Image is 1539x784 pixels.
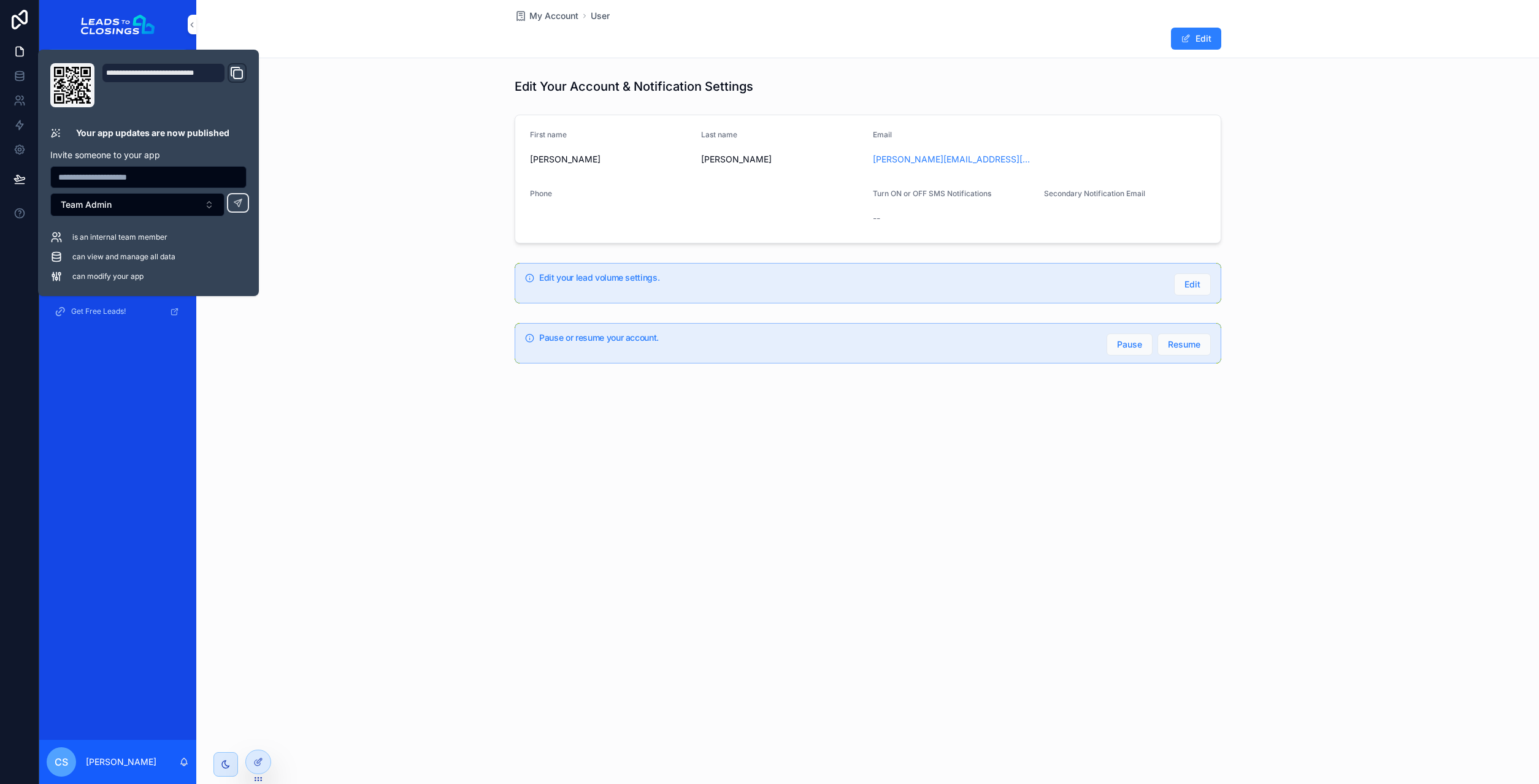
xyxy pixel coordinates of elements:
[72,272,144,281] span: can modify your app
[873,212,880,224] span: --
[72,232,167,242] span: is an internal team member
[102,63,247,107] div: Domain and Custom Link
[530,153,692,166] span: [PERSON_NAME]
[1044,189,1145,198] span: Secondary Notification Email
[530,189,552,198] span: Phone
[47,49,189,71] button: Jump to...CtrlK
[1157,333,1211,356] button: Resume
[55,755,68,769] span: CS
[50,193,225,216] button: Select Button
[86,756,156,768] p: [PERSON_NAME]
[515,10,578,22] a: My Account
[1184,278,1200,291] span: Edit
[50,149,247,161] p: Invite someone to your app
[1117,338,1142,351] span: Pause
[515,78,753,95] h1: Edit Your Account & Notification Settings
[1107,333,1153,356] button: Pause
[591,10,610,22] a: User
[873,189,991,198] span: Turn ON or OFF SMS Notifications
[873,130,892,139] span: Email
[81,15,154,34] img: App logo
[1168,338,1200,351] span: Resume
[1171,28,1221,50] button: Edit
[529,10,578,22] span: My Account
[530,130,567,139] span: First name
[71,306,126,316] span: Get Free Leads!
[539,273,1164,282] h5: Edit your lead volume settings.
[539,333,1096,342] h5: Pause or resume your account.
[1174,273,1211,295] button: Edit
[873,153,1035,166] a: [PERSON_NAME][EMAIL_ADDRESS][DOMAIN_NAME]
[701,130,737,139] span: Last name
[701,153,863,166] span: [PERSON_NAME]
[61,199,112,211] span: Team Admin
[76,127,229,139] p: Your app updates are now published
[72,252,175,262] span: can view and manage all data
[47,300,189,322] a: Get Free Leads!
